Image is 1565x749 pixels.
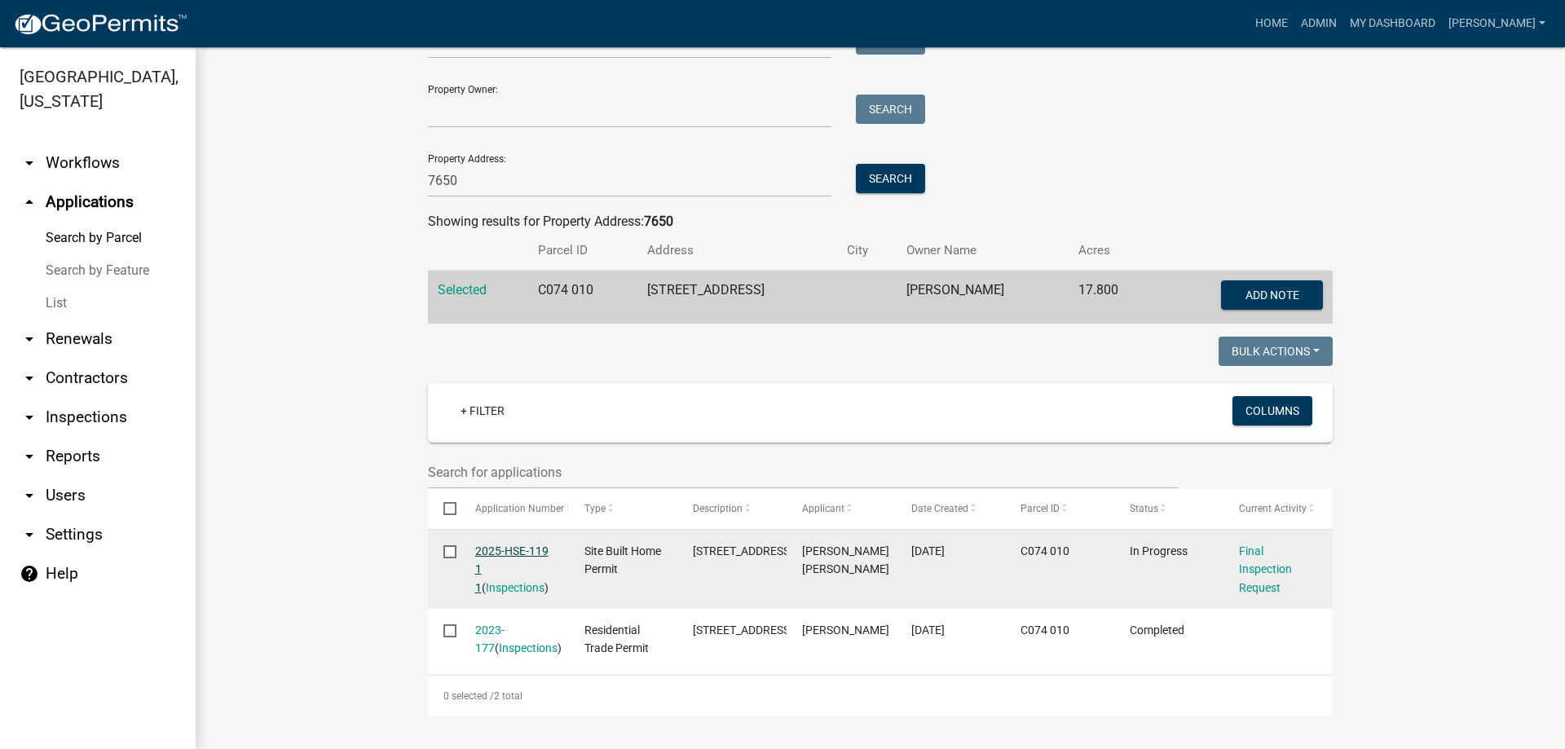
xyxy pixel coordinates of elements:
span: 7650 US HWY 341 S [693,544,793,557]
input: Search for applications [428,456,1178,489]
i: arrow_drop_down [20,525,39,544]
a: Inspections [499,641,558,654]
th: Parcel ID [528,231,637,270]
i: arrow_drop_down [20,153,39,173]
button: Bulk Actions [1219,337,1333,366]
a: Admin [1294,8,1343,39]
datatable-header-cell: Type [568,489,677,528]
a: [PERSON_NAME] [1442,8,1552,39]
span: 7650 US HWY 341 S [693,623,793,637]
span: Type [584,503,606,514]
td: C074 010 [528,271,637,324]
datatable-header-cell: Description [677,489,787,528]
span: Status [1130,503,1158,514]
a: 2023-177 [475,623,505,655]
td: [STREET_ADDRESS] [637,271,837,324]
datatable-header-cell: Application Number [459,489,568,528]
datatable-header-cell: Parcel ID [1005,489,1114,528]
td: 17.800 [1069,271,1156,324]
span: Completed [1130,623,1184,637]
i: help [20,564,39,584]
datatable-header-cell: Select [428,489,459,528]
span: C074 010 [1021,623,1069,637]
a: Inspections [486,581,544,594]
button: Add Note [1221,280,1323,310]
span: Application Number [475,503,564,514]
a: Home [1249,8,1294,39]
span: Applicant [802,503,844,514]
span: Date Created [911,503,968,514]
a: Final Inspection Request [1239,544,1292,595]
span: Description [693,503,743,514]
span: Calvin Ted Jones [802,544,889,576]
datatable-header-cell: Date Created [896,489,1005,528]
a: Selected [438,282,487,297]
span: In Progress [1130,544,1188,557]
i: arrow_drop_down [20,329,39,349]
span: Add Note [1245,289,1298,302]
th: Acres [1069,231,1156,270]
i: arrow_drop_up [20,192,39,212]
i: arrow_drop_down [20,447,39,466]
strong: 7650 [644,214,673,229]
datatable-header-cell: Current Activity [1223,489,1333,528]
div: ( ) [475,621,553,659]
div: ( ) [475,542,553,597]
datatable-header-cell: Status [1114,489,1223,528]
span: Jimmy Crocker [802,623,889,637]
a: My Dashboard [1343,8,1442,39]
th: City [837,231,897,270]
span: C074 010 [1021,544,1069,557]
button: Columns [1232,396,1312,425]
a: + Filter [447,396,518,425]
span: Current Activity [1239,503,1307,514]
td: [PERSON_NAME] [897,271,1068,324]
span: Residential Trade Permit [584,623,649,655]
th: Address [637,231,837,270]
th: Owner Name [897,231,1068,270]
span: Parcel ID [1021,503,1060,514]
div: 2 total [428,676,1333,716]
span: 0 selected / [443,690,494,702]
span: Site Built Home Permit [584,544,661,576]
i: arrow_drop_down [20,486,39,505]
a: 2025-HSE-119 1 1 [475,544,549,595]
button: Search [856,164,925,193]
div: Showing results for Property Address: [428,212,1333,231]
i: arrow_drop_down [20,368,39,388]
span: 04/22/2025 [911,544,945,557]
datatable-header-cell: Applicant [787,489,896,528]
i: arrow_drop_down [20,408,39,427]
span: 02/07/2023 [911,623,945,637]
button: Search [856,95,925,124]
